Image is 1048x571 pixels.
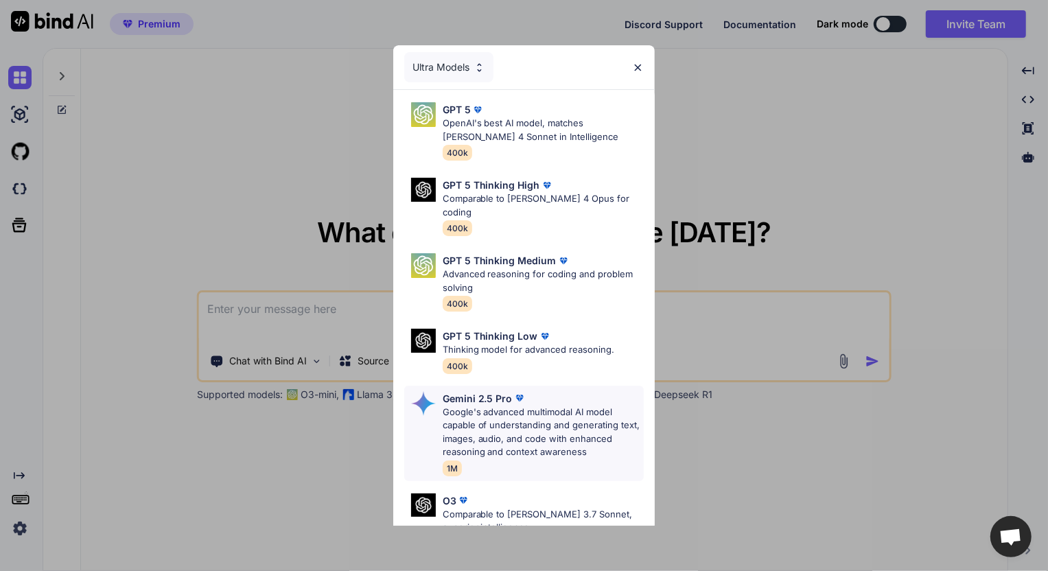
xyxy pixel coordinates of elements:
[443,102,471,117] p: GPT 5
[443,461,462,476] span: 1M
[443,117,644,143] p: OpenAI's best AI model, matches [PERSON_NAME] 4 Sonnet in Intelligence
[990,516,1032,557] div: Mở cuộc trò chuyện
[443,358,472,374] span: 400k
[443,343,615,357] p: Thinking model for advanced reasoning.
[443,406,644,459] p: Google's advanced multimodal AI model capable of understanding and generating text, images, audio...
[443,220,472,236] span: 400k
[540,178,554,192] img: premium
[443,391,513,406] p: Gemini 2.5 Pro
[443,192,644,219] p: Comparable to [PERSON_NAME] 4 Opus for coding
[513,391,526,405] img: premium
[443,268,644,294] p: Advanced reasoning for coding and problem solving
[443,493,456,508] p: O3
[404,52,493,82] div: Ultra Models
[411,493,436,517] img: Pick Models
[474,62,485,73] img: Pick Models
[443,508,644,535] p: Comparable to [PERSON_NAME] 3.7 Sonnet, superior intelligence
[411,178,436,202] img: Pick Models
[632,62,644,73] img: close
[411,329,436,353] img: Pick Models
[456,493,470,507] img: premium
[443,329,538,343] p: GPT 5 Thinking Low
[443,178,540,192] p: GPT 5 Thinking High
[411,391,436,416] img: Pick Models
[471,103,485,117] img: premium
[443,253,557,268] p: GPT 5 Thinking Medium
[411,253,436,278] img: Pick Models
[411,102,436,127] img: Pick Models
[538,329,552,343] img: premium
[443,145,472,161] span: 400k
[443,296,472,312] span: 400k
[557,254,570,268] img: premium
